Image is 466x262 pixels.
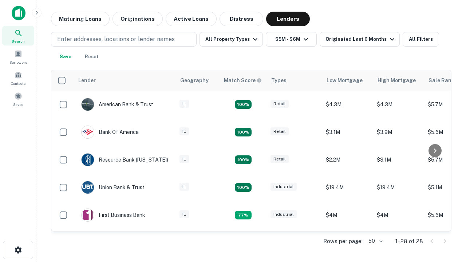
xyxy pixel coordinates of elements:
[176,70,220,91] th: Geography
[220,70,267,91] th: Capitalize uses an advanced AI algorithm to match your search with the best lender. The match sco...
[200,32,263,47] button: All Property Types
[179,100,189,108] div: IL
[373,201,424,229] td: $4M
[51,32,197,47] button: Enter addresses, locations or lender names
[12,38,25,44] span: Search
[54,49,77,64] button: Save your search to get updates of matches that match your search criteria.
[220,12,263,26] button: Distress
[322,91,373,118] td: $4.3M
[82,126,94,138] img: picture
[180,76,209,85] div: Geography
[81,181,145,194] div: Union Bank & Trust
[378,76,416,85] div: High Mortgage
[13,102,24,107] span: Saved
[430,204,466,239] iframe: Chat Widget
[179,127,189,136] div: IL
[266,12,310,26] button: Lenders
[322,118,373,146] td: $3.1M
[9,59,27,65] span: Borrowers
[271,76,287,85] div: Types
[395,237,423,246] p: 1–28 of 28
[270,183,297,191] div: Industrial
[82,209,94,221] img: picture
[235,155,252,164] div: Matching Properties: 4, hasApolloMatch: undefined
[2,47,34,67] a: Borrowers
[224,76,260,84] h6: Match Score
[57,35,175,44] p: Enter addresses, locations or lender names
[2,68,34,88] a: Contacts
[322,146,373,174] td: $2.2M
[403,32,439,47] button: All Filters
[179,155,189,163] div: IL
[166,12,217,26] button: Active Loans
[2,26,34,45] a: Search
[81,126,139,139] div: Bank Of America
[320,32,400,47] button: Originated Last 6 Months
[179,210,189,219] div: IL
[327,76,363,85] div: Low Mortgage
[224,76,262,84] div: Capitalize uses an advanced AI algorithm to match your search with the best lender. The match sco...
[373,229,424,257] td: $4.2M
[373,174,424,201] td: $19.4M
[81,98,153,111] div: American Bank & Trust
[179,183,189,191] div: IL
[322,201,373,229] td: $4M
[51,12,110,26] button: Maturing Loans
[82,154,94,166] img: picture
[112,12,163,26] button: Originations
[82,181,94,194] img: picture
[270,100,289,108] div: Retail
[2,89,34,109] a: Saved
[80,49,103,64] button: Reset
[81,153,168,166] div: Resource Bank ([US_STATE])
[322,70,373,91] th: Low Mortgage
[373,70,424,91] th: High Mortgage
[11,80,25,86] span: Contacts
[270,210,297,219] div: Industrial
[266,32,317,47] button: $5M - $6M
[325,35,396,44] div: Originated Last 6 Months
[82,98,94,111] img: picture
[267,70,322,91] th: Types
[373,91,424,118] td: $4.3M
[12,6,25,20] img: capitalize-icon.png
[322,229,373,257] td: $3.9M
[270,127,289,136] div: Retail
[373,118,424,146] td: $3.9M
[235,211,252,219] div: Matching Properties: 3, hasApolloMatch: undefined
[78,76,96,85] div: Lender
[270,155,289,163] div: Retail
[74,70,176,91] th: Lender
[235,100,252,109] div: Matching Properties: 7, hasApolloMatch: undefined
[322,174,373,201] td: $19.4M
[323,237,363,246] p: Rows per page:
[366,236,384,246] div: 50
[235,183,252,192] div: Matching Properties: 4, hasApolloMatch: undefined
[81,209,145,222] div: First Business Bank
[235,128,252,136] div: Matching Properties: 4, hasApolloMatch: undefined
[373,146,424,174] td: $3.1M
